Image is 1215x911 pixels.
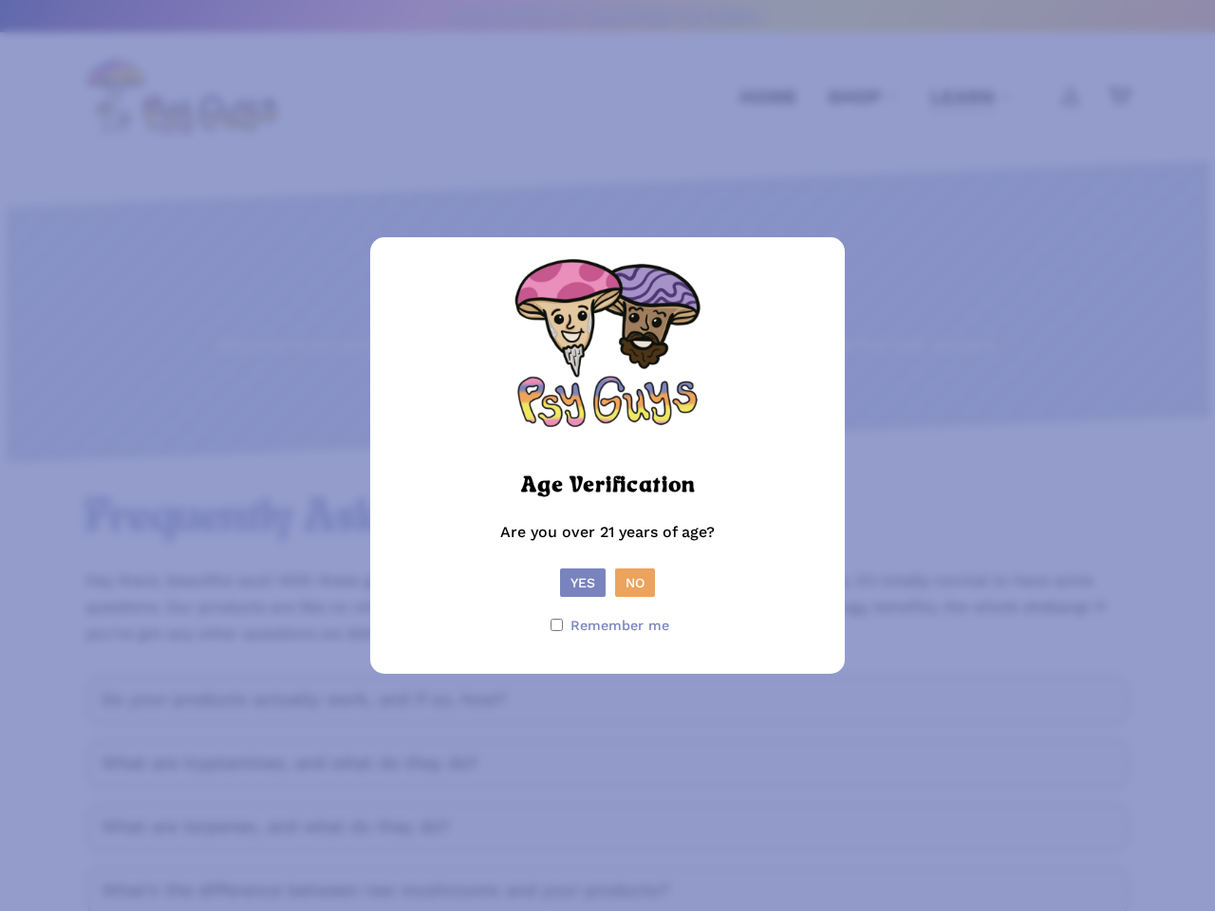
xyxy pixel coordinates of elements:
[570,612,669,639] span: Remember me
[560,568,606,597] button: Yes
[513,256,702,446] img: PsyGuys
[521,470,695,504] h2: Age Verification
[551,619,563,631] input: Remember me
[389,519,826,568] p: Are you over 21 years of age?
[615,568,655,597] button: No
